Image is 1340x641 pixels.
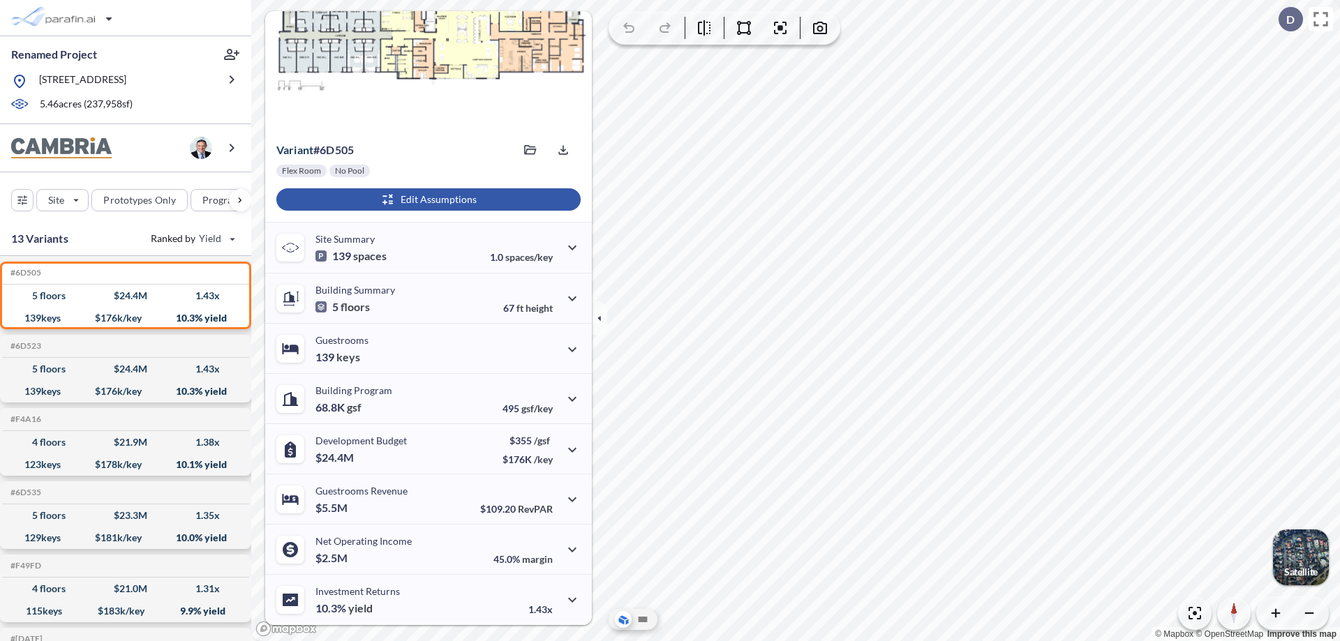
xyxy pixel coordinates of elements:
[1284,566,1318,578] p: Satellite
[315,535,412,547] p: Net Operating Income
[634,611,651,628] button: Site Plan
[528,603,553,615] p: 1.43x
[39,73,126,90] p: [STREET_ADDRESS]
[505,251,553,263] span: spaces/key
[11,230,68,247] p: 13 Variants
[8,488,41,497] h5: Click to copy the code
[315,435,407,446] p: Development Budget
[315,350,360,364] p: 139
[493,553,553,565] p: 45.0%
[480,503,553,515] p: $109.20
[315,334,368,346] p: Guestrooms
[315,585,400,597] p: Investment Returns
[48,193,64,207] p: Site
[526,302,553,314] span: height
[1286,13,1295,26] p: D
[276,188,581,211] button: Edit Assumptions
[202,193,241,207] p: Program
[315,485,408,497] p: Guestrooms Revenue
[335,165,364,176] p: No Pool
[315,300,370,314] p: 5
[516,302,523,314] span: ft
[518,503,553,515] span: RevPAR
[341,300,370,314] span: floors
[276,143,354,157] p: # 6d505
[11,47,97,62] p: Renamed Project
[336,350,360,364] span: keys
[522,553,553,565] span: margin
[1196,629,1263,639] a: OpenStreetMap
[502,435,553,446] p: $355
[315,551,350,565] p: $2.5M
[91,189,188,211] button: Prototypes Only
[315,284,395,296] p: Building Summary
[1273,529,1329,585] img: Switcher Image
[347,400,362,414] span: gsf
[315,249,387,263] p: 139
[1155,629,1193,639] a: Mapbox
[191,189,266,211] button: Program
[503,302,553,314] p: 67
[315,384,392,396] p: Building Program
[190,137,212,159] img: user logo
[534,453,553,465] span: /key
[8,341,41,351] h5: Click to copy the code
[502,402,553,414] p: 495
[40,97,133,112] p: 5.46 acres ( 237,958 sf)
[490,251,553,263] p: 1.0
[521,402,553,414] span: gsf/key
[276,143,313,156] span: Variant
[255,621,317,637] a: Mapbox homepage
[348,601,373,615] span: yield
[1267,629,1337,639] a: Improve this map
[8,414,41,424] h5: Click to copy the code
[36,189,89,211] button: Site
[103,193,176,207] p: Prototypes Only
[315,601,373,615] p: 10.3%
[282,165,321,176] p: Flex Room
[8,561,41,571] h5: Click to copy the code
[1273,529,1329,585] button: Switcher ImageSatellite
[315,400,362,414] p: 68.8K
[534,435,550,446] span: /gsf
[199,232,222,246] span: Yield
[615,611,632,628] button: Aerial View
[315,501,350,515] p: $5.5M
[353,249,387,263] span: spaces
[140,227,244,250] button: Ranked by Yield
[8,268,41,278] h5: Click to copy the code
[11,137,112,159] img: BrandImage
[502,453,553,465] p: $176K
[315,233,375,245] p: Site Summary
[315,451,356,465] p: $24.4M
